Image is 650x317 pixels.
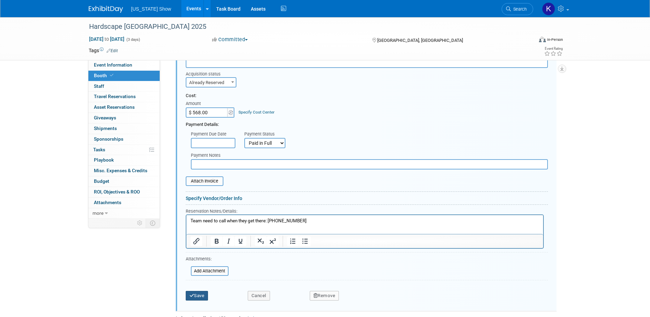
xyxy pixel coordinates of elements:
img: ExhibitDay [89,6,123,13]
div: Payment Status [244,131,290,138]
a: Attachments [88,198,160,208]
div: In-Person [547,37,563,42]
a: Travel Reservations [88,92,160,102]
span: Search [511,7,527,12]
span: Travel Reservations [94,94,136,99]
span: [US_STATE] Show [131,6,171,12]
span: (3 days) [126,37,140,42]
iframe: Rich Text Area [186,215,543,234]
span: Giveaways [94,115,116,120]
a: ROI, Objectives & ROO [88,187,160,197]
div: Hardscape [GEOGRAPHIC_DATA] 2025 [87,21,523,33]
div: Amount [186,101,235,107]
span: to [103,36,110,42]
span: ROI, Objectives & ROO [94,189,140,195]
img: keith kollar [542,2,555,15]
a: Specify Cost Center [238,110,274,115]
a: Tasks [88,145,160,155]
button: Underline [235,236,246,246]
td: Tags [89,47,118,54]
div: Event Format [493,36,563,46]
a: Event Information [88,60,160,70]
i: Booth reservation complete [110,73,113,77]
span: Attachments [94,200,121,205]
a: Booth [88,71,160,81]
a: Sponsorships [88,134,160,144]
button: Numbered list [287,236,299,246]
button: Committed [210,36,250,43]
div: Acquisition status [186,68,237,77]
button: Superscript [267,236,279,246]
a: more [88,208,160,219]
div: Cost: [186,93,548,99]
td: Personalize Event Tab Strip [134,219,146,227]
a: Asset Reservations [88,102,160,113]
button: Bold [211,236,222,246]
a: Budget [88,176,160,187]
a: Specify Vendor/Order Info [186,196,242,201]
a: Playbook [88,155,160,165]
span: Already Reserved [186,77,236,87]
span: Booth [94,73,115,78]
div: Event Rating [544,47,563,50]
span: Asset Reservations [94,104,135,110]
button: Bullet list [299,236,311,246]
a: Shipments [88,124,160,134]
a: Staff [88,81,160,92]
span: Misc. Expenses & Credits [94,168,147,173]
span: more [93,210,103,216]
span: Sponsorships [94,136,123,142]
div: Payment Details: [186,118,548,128]
button: Save [186,291,208,301]
div: Reservation Notes/Details: [186,208,544,214]
td: Toggle Event Tabs [146,219,160,227]
span: Tasks [93,147,105,152]
span: [GEOGRAPHIC_DATA], [GEOGRAPHIC_DATA] [377,38,463,43]
a: Giveaways [88,113,160,123]
div: Payment Notes [191,152,548,159]
span: Already Reserved [186,78,236,87]
button: Cancel [248,291,270,301]
a: Edit [107,48,118,53]
div: Attachments: [186,256,229,264]
span: Shipments [94,126,117,131]
span: Playbook [94,157,114,163]
button: Subscript [255,236,267,246]
button: Remove [310,291,339,301]
span: [DATE] [DATE] [89,36,125,42]
a: Search [502,3,533,15]
img: Format-Inperson.png [539,37,546,42]
span: Budget [94,178,109,184]
span: Event Information [94,62,132,68]
button: Italic [223,236,234,246]
button: Insert/edit link [191,236,202,246]
span: Staff [94,83,104,89]
a: Misc. Expenses & Credits [88,166,160,176]
div: Payment Due Date [191,131,234,138]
